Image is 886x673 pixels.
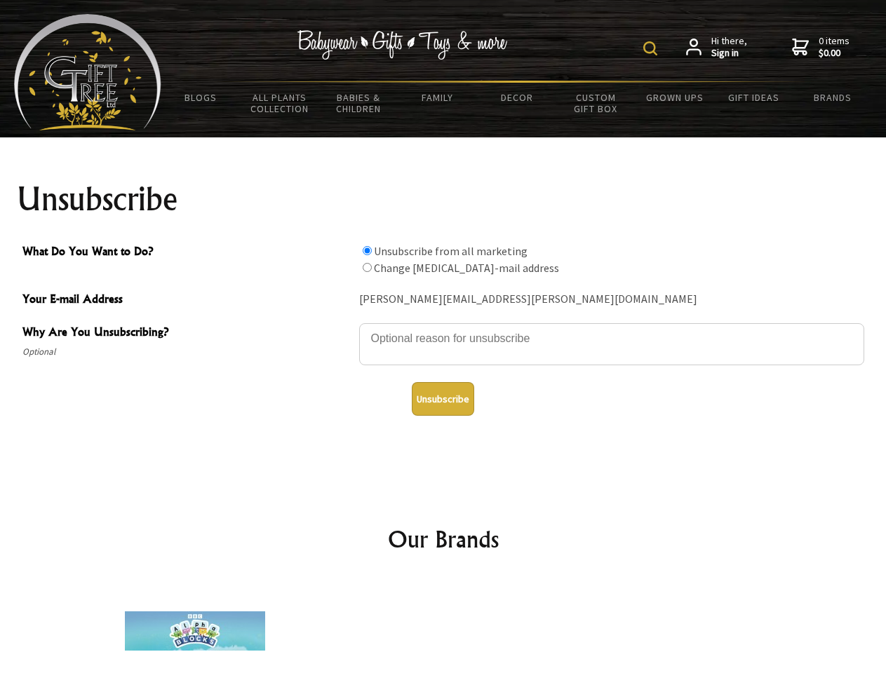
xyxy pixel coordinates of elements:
span: Optional [22,344,352,360]
a: Brands [793,83,873,112]
a: Babies & Children [319,83,398,123]
h2: Our Brands [28,522,859,556]
a: 0 items$0.00 [792,35,850,60]
button: Unsubscribe [412,382,474,416]
a: All Plants Collection [241,83,320,123]
a: Decor [477,83,556,112]
strong: $0.00 [819,47,850,60]
textarea: Why Are You Unsubscribing? [359,323,864,365]
span: Hi there, [711,35,747,60]
a: Gift Ideas [714,83,793,112]
span: Your E-mail Address [22,290,352,311]
span: Why Are You Unsubscribing? [22,323,352,344]
div: [PERSON_NAME][EMAIL_ADDRESS][PERSON_NAME][DOMAIN_NAME] [359,289,864,311]
img: Babywear - Gifts - Toys & more [297,30,508,60]
input: What Do You Want to Do? [363,246,372,255]
label: Unsubscribe from all marketing [374,244,528,258]
label: Change [MEDICAL_DATA]-mail address [374,261,559,275]
a: Grown Ups [635,83,714,112]
h1: Unsubscribe [17,182,870,216]
a: Family [398,83,478,112]
input: What Do You Want to Do? [363,263,372,272]
a: BLOGS [161,83,241,112]
img: Babyware - Gifts - Toys and more... [14,14,161,130]
span: What Do You Want to Do? [22,243,352,263]
a: Custom Gift Box [556,83,636,123]
img: product search [643,41,657,55]
a: Hi there,Sign in [686,35,747,60]
span: 0 items [819,34,850,60]
strong: Sign in [711,47,747,60]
